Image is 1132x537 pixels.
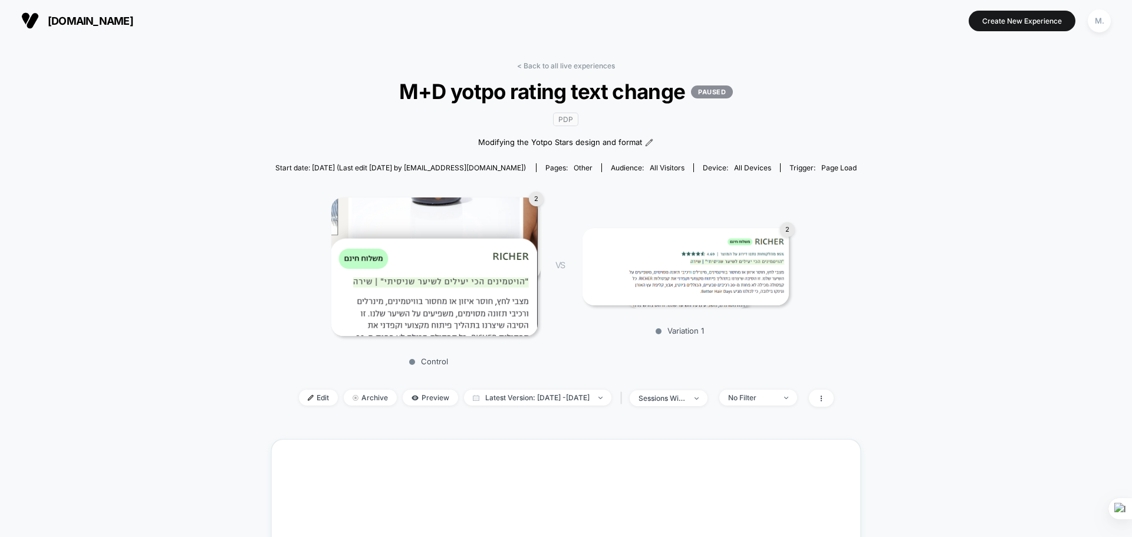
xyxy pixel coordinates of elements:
span: Page Load [821,163,857,172]
img: end [784,397,788,399]
img: end [353,395,358,401]
div: sessions with impression [639,394,686,403]
span: pdp [553,113,578,126]
span: M+D yotpo rating text change [304,79,828,104]
p: Variation 1 [577,326,783,335]
a: < Back to all live experiences [517,61,615,70]
img: Visually logo [21,12,39,29]
span: VS [555,260,565,270]
button: [DOMAIN_NAME] [18,11,137,30]
div: 2 [529,192,544,206]
span: Preview [403,390,458,406]
span: Latest Version: [DATE] - [DATE] [464,390,611,406]
p: Control [325,357,532,366]
div: 2 [780,222,795,237]
span: Start date: [DATE] (Last edit [DATE] by [EMAIL_ADDRESS][DOMAIN_NAME]) [275,163,526,172]
span: | [617,390,630,407]
img: end [695,397,699,400]
span: Modifying the Yotpo Stars design and format [478,137,642,149]
span: All Visitors [650,163,685,172]
div: Pages: [545,163,593,172]
div: M. [1088,9,1111,32]
div: Trigger: [789,163,857,172]
div: Audience: [611,163,685,172]
button: Create New Experience [969,11,1075,31]
div: No Filter [728,393,775,402]
span: Archive [344,390,397,406]
span: [DOMAIN_NAME] [48,15,133,27]
img: calendar [473,395,479,401]
span: Edit [299,390,338,406]
img: edit [308,395,314,401]
img: Control main [331,197,538,337]
button: M. [1084,9,1114,33]
span: other [574,163,593,172]
img: end [598,397,603,399]
img: Variation 1 main [583,228,789,305]
p: PAUSED [691,85,733,98]
span: Device: [693,163,780,172]
span: all devices [734,163,771,172]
